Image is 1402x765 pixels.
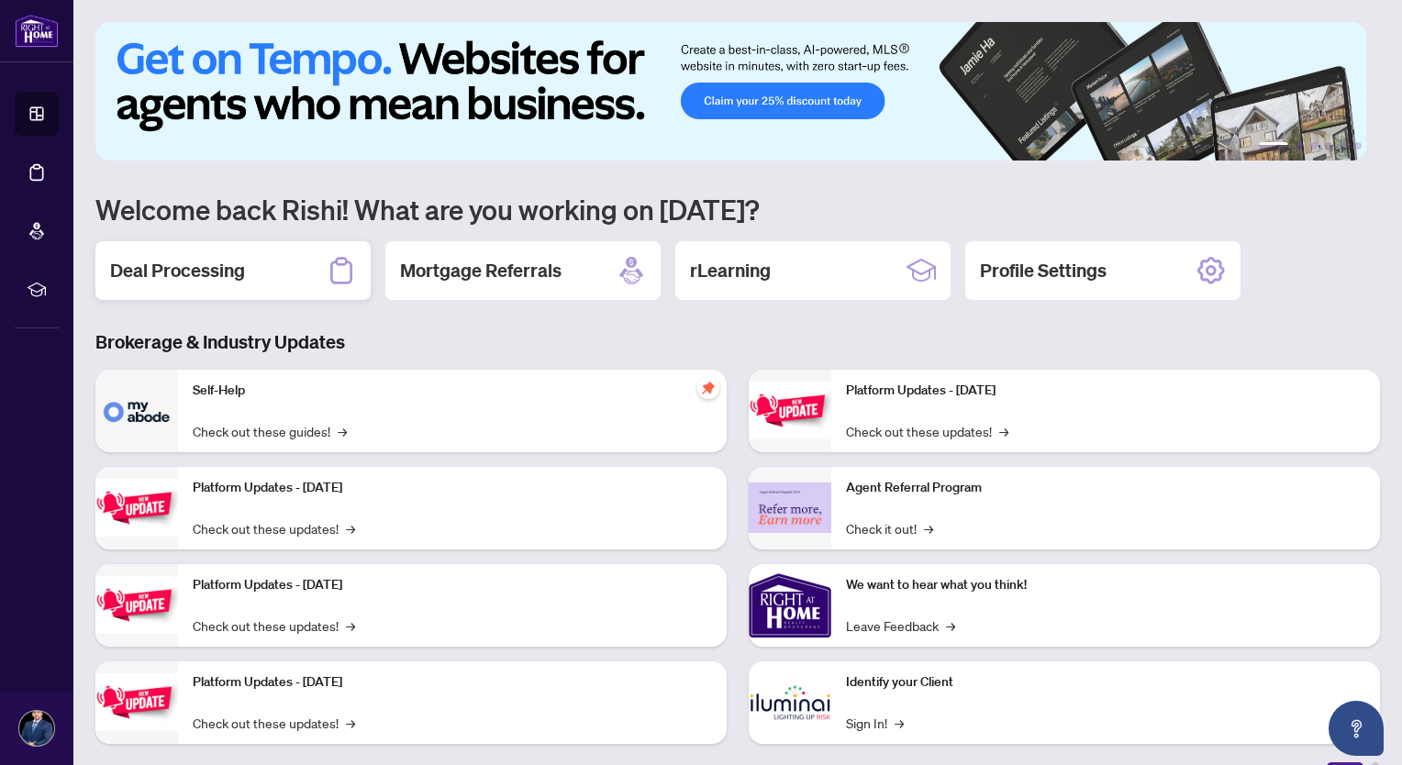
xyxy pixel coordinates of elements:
button: 3 [1310,142,1318,150]
button: 6 [1354,142,1362,150]
img: Self-Help [95,370,178,452]
a: Leave Feedback→ [846,615,955,636]
p: We want to hear what you think! [846,575,1365,595]
button: 2 [1296,142,1303,150]
img: Platform Updates - September 16, 2025 [95,479,178,537]
h2: Mortgage Referrals [400,258,562,283]
button: 5 [1340,142,1347,150]
img: Platform Updates - July 8, 2025 [95,673,178,731]
button: Open asap [1329,701,1384,756]
img: Platform Updates - June 23, 2025 [749,382,831,439]
button: 4 [1325,142,1332,150]
p: Platform Updates - [DATE] [193,672,712,693]
p: Platform Updates - [DATE] [846,381,1365,401]
img: Agent Referral Program [749,482,831,533]
img: Slide 0 [95,22,1366,161]
h2: Deal Processing [110,258,245,283]
img: logo [15,14,59,48]
span: → [924,518,933,538]
h1: Welcome back Rishi! What are you working on [DATE]? [95,192,1380,227]
p: Identify your Client [846,672,1365,693]
span: pushpin [697,377,719,399]
h2: rLearning [690,258,771,283]
a: Check out these updates!→ [193,713,355,733]
p: Platform Updates - [DATE] [193,575,712,595]
a: Check it out!→ [846,518,933,538]
a: Sign In!→ [846,713,904,733]
span: → [346,518,355,538]
button: 1 [1259,142,1288,150]
p: Platform Updates - [DATE] [193,478,712,498]
img: Identify your Client [749,661,831,744]
h3: Brokerage & Industry Updates [95,329,1380,355]
img: Platform Updates - July 21, 2025 [95,576,178,634]
a: Check out these updates!→ [846,421,1008,441]
span: → [946,615,955,636]
span: → [999,421,1008,441]
p: Agent Referral Program [846,478,1365,498]
a: Check out these guides!→ [193,421,347,441]
span: → [338,421,347,441]
span: → [346,615,355,636]
a: Check out these updates!→ [193,615,355,636]
img: We want to hear what you think! [749,564,831,647]
img: Profile Icon [19,711,54,746]
span: → [346,713,355,733]
a: Check out these updates!→ [193,518,355,538]
h2: Profile Settings [980,258,1107,283]
span: → [895,713,904,733]
p: Self-Help [193,381,712,401]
